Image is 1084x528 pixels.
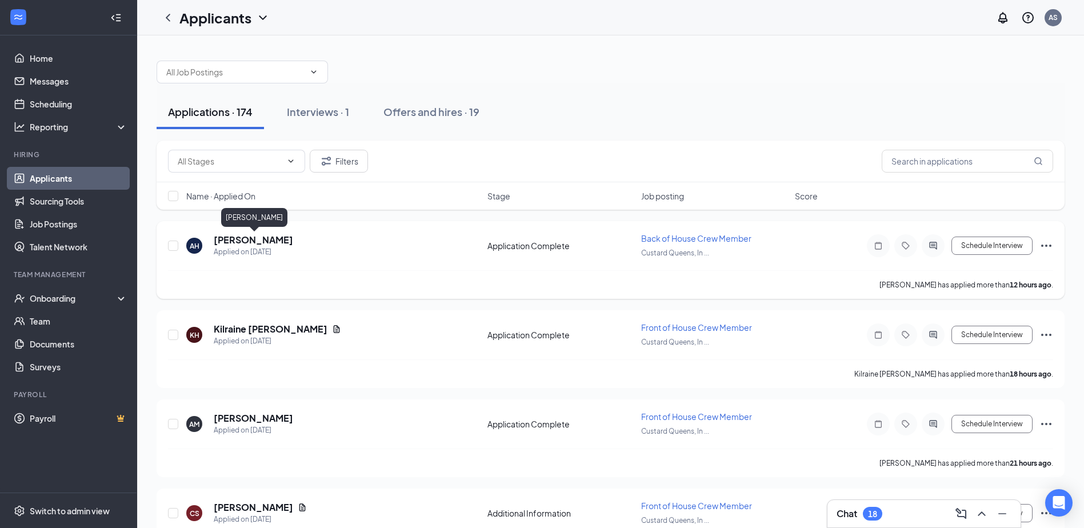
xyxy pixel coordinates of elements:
[189,419,199,429] div: AM
[168,105,253,119] div: Applications · 174
[30,235,127,258] a: Talent Network
[190,330,199,340] div: KH
[310,150,368,173] button: Filter Filters
[30,213,127,235] a: Job Postings
[641,411,752,422] span: Front of House Crew Member
[214,335,341,347] div: Applied on [DATE]
[868,509,877,519] div: 18
[161,11,175,25] svg: ChevronLeft
[487,329,634,341] div: Application Complete
[179,8,251,27] h1: Applicants
[952,505,970,523] button: ComposeMessage
[309,67,318,77] svg: ChevronDown
[899,419,913,429] svg: Tag
[190,509,199,518] div: CS
[993,505,1011,523] button: Minimize
[951,326,1033,344] button: Schedule Interview
[899,241,913,250] svg: Tag
[487,418,634,430] div: Application Complete
[30,505,110,517] div: Switch to admin view
[996,11,1010,25] svg: Notifications
[879,458,1053,468] p: [PERSON_NAME] has applied more than .
[30,70,127,93] a: Messages
[1034,157,1043,166] svg: MagnifyingGlass
[871,241,885,250] svg: Note
[214,501,293,514] h5: [PERSON_NAME]
[186,190,255,202] span: Name · Applied On
[14,270,125,279] div: Team Management
[954,507,968,521] svg: ComposeMessage
[899,330,913,339] svg: Tag
[30,407,127,430] a: PayrollCrown
[641,190,684,202] span: Job posting
[871,330,885,339] svg: Note
[214,246,293,258] div: Applied on [DATE]
[837,507,857,520] h3: Chat
[487,240,634,251] div: Application Complete
[30,190,127,213] a: Sourcing Tools
[190,241,199,251] div: AH
[641,322,752,333] span: Front of House Crew Member
[641,427,709,435] span: Custard Queens, In ...
[30,47,127,70] a: Home
[1049,13,1058,22] div: AS
[1039,417,1053,431] svg: Ellipses
[926,241,940,250] svg: ActiveChat
[641,516,709,525] span: Custard Queens, In ...
[995,507,1009,521] svg: Minimize
[641,501,752,511] span: Front of House Crew Member
[487,190,510,202] span: Stage
[871,419,885,429] svg: Note
[1039,328,1053,342] svg: Ellipses
[13,11,24,23] svg: WorkstreamLogo
[319,154,333,168] svg: Filter
[1039,239,1053,253] svg: Ellipses
[1045,489,1073,517] div: Open Intercom Messenger
[882,150,1053,173] input: Search in applications
[214,412,293,425] h5: [PERSON_NAME]
[1010,370,1051,378] b: 18 hours ago
[14,121,25,133] svg: Analysis
[14,293,25,304] svg: UserCheck
[1039,506,1053,520] svg: Ellipses
[1010,281,1051,289] b: 12 hours ago
[383,105,479,119] div: Offers and hires · 19
[214,323,327,335] h5: Kilraine [PERSON_NAME]
[926,330,940,339] svg: ActiveChat
[14,505,25,517] svg: Settings
[641,249,709,257] span: Custard Queens, In ...
[926,419,940,429] svg: ActiveChat
[214,425,293,436] div: Applied on [DATE]
[641,338,709,346] span: Custard Queens, In ...
[951,415,1033,433] button: Schedule Interview
[30,355,127,378] a: Surveys
[166,66,305,78] input: All Job Postings
[795,190,818,202] span: Score
[287,105,349,119] div: Interviews · 1
[1010,459,1051,467] b: 21 hours ago
[332,325,341,334] svg: Document
[298,503,307,512] svg: Document
[641,233,751,243] span: Back of House Crew Member
[879,280,1053,290] p: [PERSON_NAME] has applied more than .
[14,150,125,159] div: Hiring
[256,11,270,25] svg: ChevronDown
[854,369,1053,379] p: Kilraine [PERSON_NAME] has applied more than .
[951,237,1033,255] button: Schedule Interview
[110,12,122,23] svg: Collapse
[14,390,125,399] div: Payroll
[221,208,287,227] div: [PERSON_NAME]
[178,155,282,167] input: All Stages
[975,507,989,521] svg: ChevronUp
[30,310,127,333] a: Team
[487,507,634,519] div: Additional Information
[30,121,128,133] div: Reporting
[30,293,118,304] div: Onboarding
[214,514,307,525] div: Applied on [DATE]
[30,167,127,190] a: Applicants
[286,157,295,166] svg: ChevronDown
[214,234,293,246] h5: [PERSON_NAME]
[1021,11,1035,25] svg: QuestionInfo
[30,333,127,355] a: Documents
